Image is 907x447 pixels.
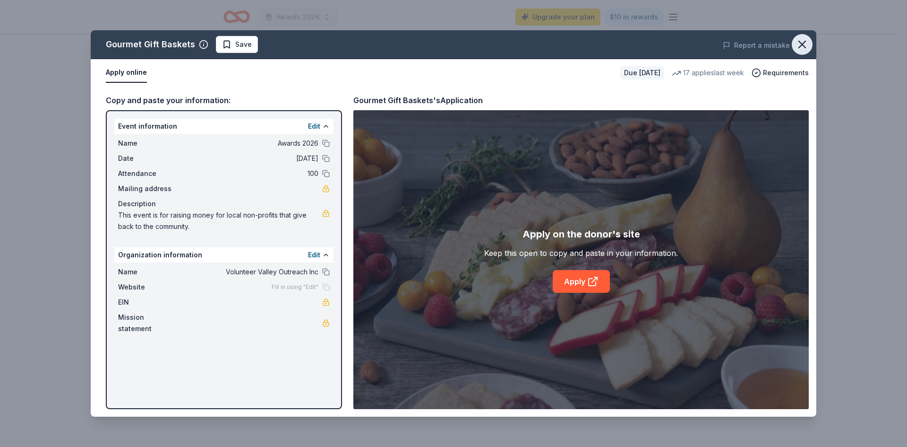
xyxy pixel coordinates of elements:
span: Requirements [763,67,809,79]
a: Apply [553,270,610,293]
div: Due [DATE] [620,66,664,79]
button: Apply online [106,63,147,83]
span: Save [235,39,252,50]
button: Save [216,36,258,53]
div: Copy and paste your information: [106,94,342,106]
button: Edit [308,249,320,261]
span: EIN [118,297,181,308]
button: Edit [308,121,320,132]
span: Attendance [118,168,181,179]
div: Gourmet Gift Baskets's Application [353,94,483,106]
div: Description [118,198,330,210]
span: This event is for raising money for local non-profits that give back to the community. [118,210,322,232]
div: Apply on the donor's site [522,227,640,242]
span: Name [118,138,181,149]
div: Keep this open to copy and paste in your information. [484,247,678,259]
span: Awards 2026 [181,138,318,149]
div: Event information [114,119,334,134]
span: Name [118,266,181,278]
span: Mission statement [118,312,181,334]
button: Report a mistake [723,40,790,51]
span: 100 [181,168,318,179]
button: Requirements [752,67,809,79]
div: 17 applies last week [672,67,744,79]
span: [DATE] [181,153,318,164]
div: Gourmet Gift Baskets [106,37,195,52]
span: Volunteer Valley Outreach Inc [181,266,318,278]
span: Date [118,153,181,164]
div: Organization information [114,247,334,263]
span: Mailing address [118,183,181,194]
span: Fill in using "Edit" [272,283,318,291]
span: Website [118,281,181,293]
